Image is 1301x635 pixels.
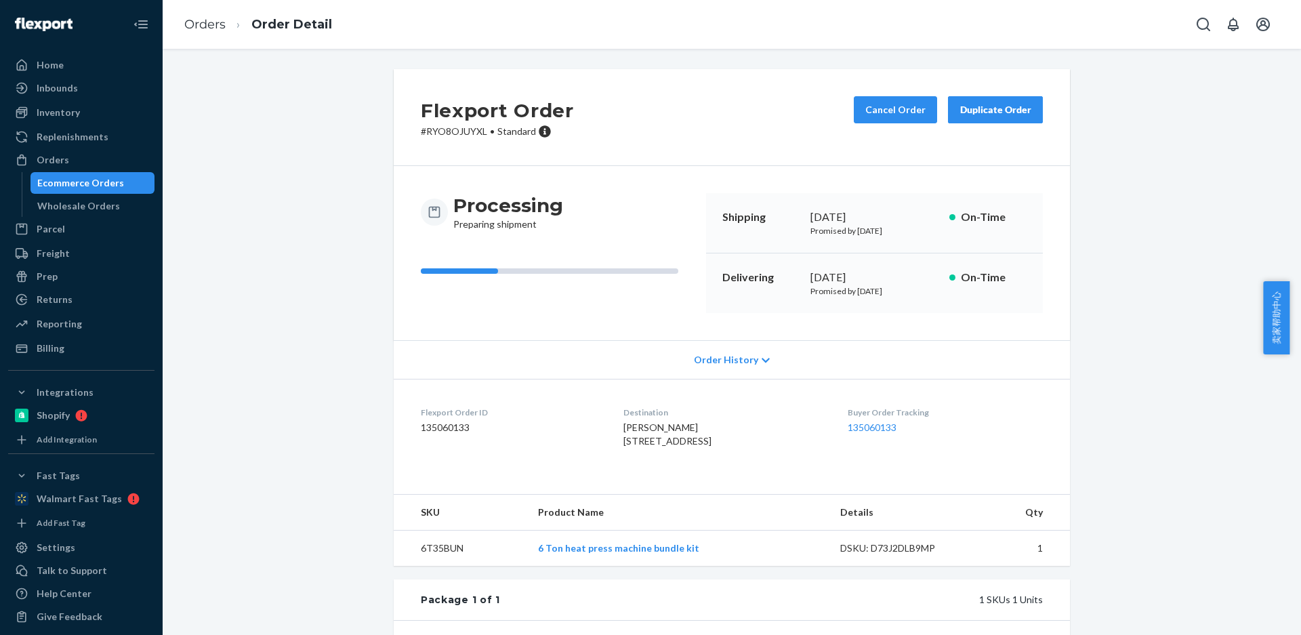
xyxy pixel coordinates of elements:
[37,517,85,529] div: Add Fast Tag
[8,488,154,510] a: Walmart Fast Tags
[37,130,108,144] div: Replenishments
[8,218,154,240] a: Parcel
[8,337,154,359] a: Billing
[854,96,937,123] button: Cancel Order
[8,560,154,581] a: Talk to Support
[497,125,536,137] span: Standard
[8,465,154,487] button: Fast Tags
[948,96,1043,123] button: Duplicate Order
[810,270,938,285] div: [DATE]
[1263,281,1289,354] button: 卖家帮助中心
[978,531,1070,567] td: 1
[623,407,825,418] dt: Destination
[694,353,758,367] span: Order History
[722,270,800,285] p: Delivering
[538,542,699,554] a: 6 Ton heat press machine bundle kit
[8,149,154,171] a: Orders
[848,407,1043,418] dt: Buyer Order Tracking
[8,606,154,628] button: Give Feedback
[37,469,80,483] div: Fast Tags
[527,495,829,531] th: Product Name
[37,247,70,260] div: Freight
[8,382,154,403] button: Integrations
[394,531,527,567] td: 6T35BUN
[8,432,154,448] a: Add Integration
[8,102,154,123] a: Inventory
[1190,11,1217,38] button: Open Search Box
[810,225,938,237] p: Promised by [DATE]
[453,193,563,218] h3: Processing
[421,96,574,125] h2: Flexport Order
[127,11,154,38] button: Close Navigation
[1250,11,1277,38] button: Open account menu
[722,209,800,225] p: Shipping
[184,17,226,32] a: Orders
[15,18,73,31] img: Flexport logo
[37,564,107,577] div: Talk to Support
[959,103,1031,117] div: Duplicate Order
[30,195,155,217] a: Wholesale Orders
[37,270,58,283] div: Prep
[37,386,94,399] div: Integrations
[8,289,154,310] a: Returns
[810,209,938,225] div: [DATE]
[8,243,154,264] a: Freight
[490,125,495,137] span: •
[37,610,102,623] div: Give Feedback
[37,342,64,355] div: Billing
[37,541,75,554] div: Settings
[37,153,69,167] div: Orders
[37,58,64,72] div: Home
[810,285,938,297] p: Promised by [DATE]
[37,587,91,600] div: Help Center
[421,421,602,434] dd: 135060133
[623,422,711,447] span: [PERSON_NAME] [STREET_ADDRESS]
[37,176,124,190] div: Ecommerce Orders
[961,270,1027,285] p: On-Time
[37,434,97,445] div: Add Integration
[8,515,154,531] a: Add Fast Tag
[8,537,154,558] a: Settings
[421,593,500,607] div: Package 1 of 1
[30,172,155,194] a: Ecommerce Orders
[37,492,122,506] div: Walmart Fast Tags
[37,199,120,213] div: Wholesale Orders
[8,583,154,605] a: Help Center
[8,77,154,99] a: Inbounds
[37,293,73,306] div: Returns
[961,209,1027,225] p: On-Time
[848,422,896,433] a: 135060133
[421,407,602,418] dt: Flexport Order ID
[500,593,1043,607] div: 1 SKUs 1 Units
[37,81,78,95] div: Inbounds
[8,313,154,335] a: Reporting
[173,5,343,45] ol: breadcrumbs
[421,125,574,138] p: # RYO8OJUYXL
[394,495,527,531] th: SKU
[8,266,154,287] a: Prep
[37,222,65,236] div: Parcel
[8,126,154,148] a: Replenishments
[453,193,563,231] div: Preparing shipment
[829,495,978,531] th: Details
[8,405,154,426] a: Shopify
[978,495,1070,531] th: Qty
[37,106,80,119] div: Inventory
[37,409,70,422] div: Shopify
[37,317,82,331] div: Reporting
[8,54,154,76] a: Home
[840,541,968,555] div: DSKU: D73J2DLB9MP
[251,17,332,32] a: Order Detail
[1220,11,1247,38] button: Open notifications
